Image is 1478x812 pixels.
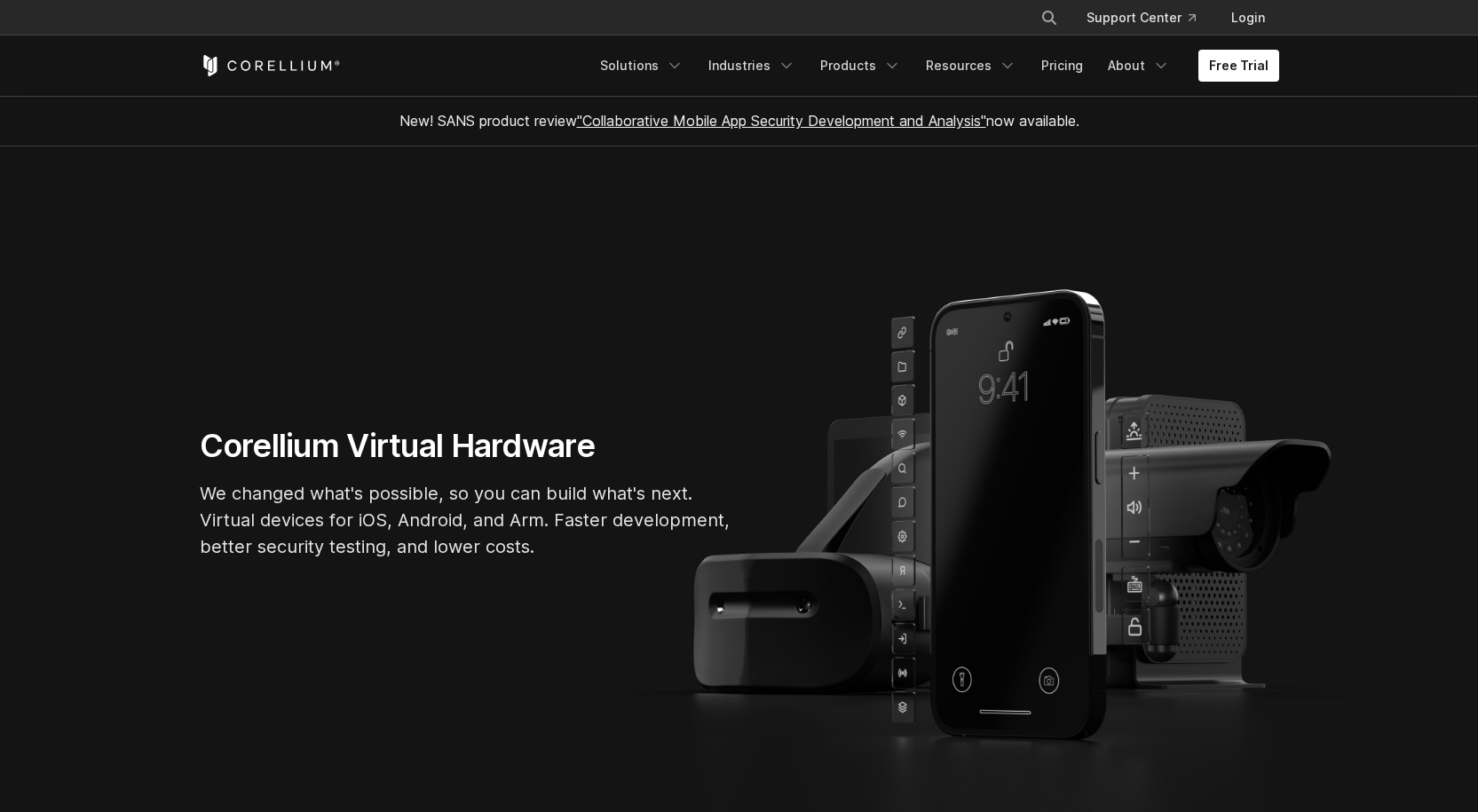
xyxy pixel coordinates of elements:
a: Corellium Home [200,55,341,76]
div: Navigation Menu [1019,2,1279,34]
a: Free Trial [1198,50,1279,82]
a: About [1097,50,1181,82]
a: Industries [698,50,806,82]
a: Support Center [1072,2,1210,34]
span: New! SANS product review now available. [399,112,1079,130]
p: We changed what's possible, so you can build what's next. Virtual devices for iOS, Android, and A... [200,480,732,560]
a: "Collaborative Mobile App Security Development and Analysis" [577,112,986,130]
a: Resources [915,50,1027,82]
button: Search [1033,2,1065,34]
a: Login [1217,2,1279,34]
a: Pricing [1031,50,1094,82]
a: Products [810,50,912,82]
a: Solutions [589,50,694,82]
h1: Corellium Virtual Hardware [200,426,732,466]
div: Navigation Menu [589,50,1279,82]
